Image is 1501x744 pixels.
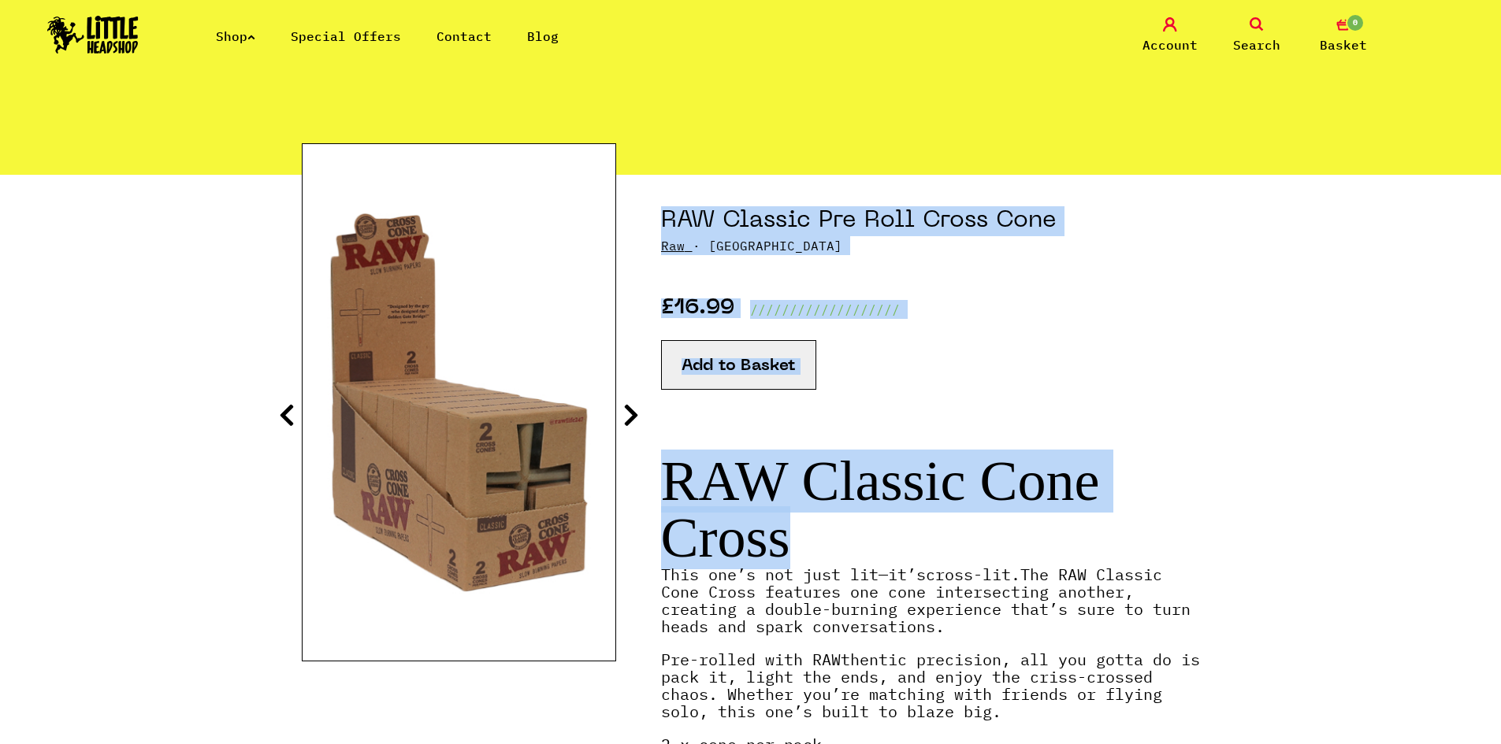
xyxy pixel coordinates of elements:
span: 0 [1346,13,1365,32]
p: £16.99 [661,300,734,319]
p: Pre-rolled with RAWthentic precision, all you gotta do is pack it, light the ends, and enjoy the ... [661,651,1200,736]
p: · [GEOGRAPHIC_DATA] [661,236,1200,255]
p: /////////////////// [750,300,900,319]
a: Search [1217,17,1296,54]
span: Basket [1320,35,1367,54]
a: Special Offers [291,28,401,44]
span: Search [1233,35,1280,54]
img: RAW Classic Pre Roll Cross Cone image 1 [303,207,615,598]
p: This one’s not just lit—it’s The RAW Classic Cone Cross features one cone intersecting another, c... [661,566,1200,651]
h1: RAW Classic Cone Cross [661,453,1200,566]
button: Add to Basket [661,340,816,390]
span: Account [1142,35,1198,54]
img: Little Head Shop Logo [47,16,139,54]
a: All Products [302,79,431,97]
a: Shop [216,28,255,44]
h1: RAW Classic Pre Roll Cross Cone [661,206,1200,236]
a: Raw [661,238,685,254]
a: 0 Basket [1304,17,1383,54]
a: Contact [437,28,492,44]
em: cross-lit. [926,564,1020,585]
a: Blog [527,28,559,44]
